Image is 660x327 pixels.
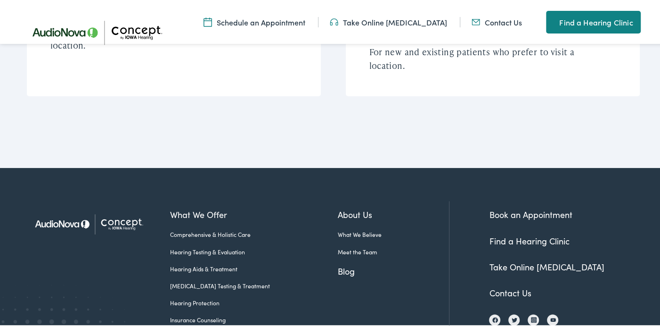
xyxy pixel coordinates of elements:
[531,315,537,322] img: Instagram
[170,280,338,288] a: [MEDICAL_DATA] Testing & Treatment
[472,16,480,26] img: utility icon
[550,316,556,321] img: YouTube
[170,263,338,271] a: Hearing Aids & Treatment
[204,16,212,26] img: A calendar icon to schedule an appointment at Concept by Iowa Hearing.
[170,229,338,237] a: Comprehensive & Holistic Care
[489,285,531,297] a: Contact Us
[338,263,449,276] a: Blog
[369,44,605,71] p: For new and existing patients who prefer to visit a location.
[170,314,338,322] a: Insurance Counseling
[512,316,517,321] img: Twitter
[472,16,522,26] a: Contact Us
[27,200,156,245] img: Concept by Iowa Hearing
[492,316,498,321] img: Facebook icon, indicating the presence of the site or brand on the social media platform.
[330,16,447,26] a: Take Online [MEDICAL_DATA]
[489,233,569,245] a: Find a Hearing Clinic
[338,229,449,237] a: What We Believe
[204,16,305,26] a: Schedule an Appointment
[489,207,572,219] a: Book an Appointment
[338,207,449,219] a: About Us
[546,9,640,32] a: Find a Hearing Clinic
[330,16,338,26] img: utility icon
[170,246,338,254] a: Hearing Testing & Evaluation
[546,15,554,26] img: utility icon
[170,207,338,219] a: What We Offer
[338,246,449,254] a: Meet the Team
[170,297,338,305] a: Hearing Protection
[489,259,604,271] a: Take Online [MEDICAL_DATA]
